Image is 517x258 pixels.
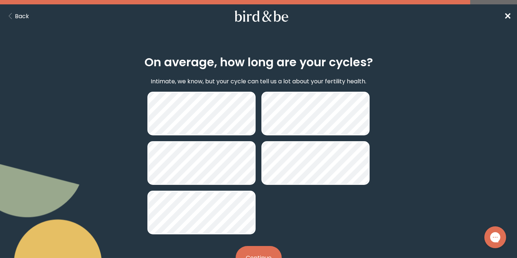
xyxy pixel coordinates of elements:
span: ✕ [504,10,511,22]
p: Intimate, we know, but your cycle can tell us a lot about your fertility health. [151,77,366,86]
h2: On average, how long are your cycles? [144,53,373,71]
a: ✕ [504,10,511,23]
iframe: Gorgias live chat messenger [481,224,510,251]
button: Back Button [6,12,29,21]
